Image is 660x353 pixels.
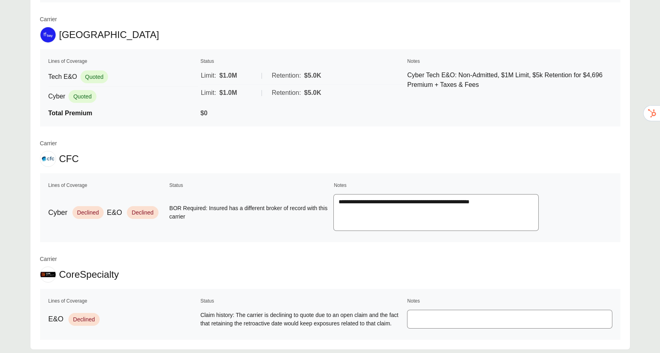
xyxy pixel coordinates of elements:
[261,89,263,96] span: |
[107,207,122,218] span: E&O
[200,297,405,305] th: Status
[304,88,321,98] span: $5.0K
[59,269,119,281] span: CoreSpecialty
[201,311,405,328] span: Claim history: The carrier is declining to quote due to an open claim and the fact that retaining...
[127,206,158,219] span: Declined
[407,57,612,65] th: Notes
[68,313,100,326] span: Declined
[40,15,159,24] span: Carrier
[48,92,66,101] span: Cyber
[201,110,208,116] span: $0
[272,71,301,80] span: Retention:
[59,153,79,165] span: CFC
[48,297,199,305] th: Lines of Coverage
[219,71,237,80] span: $1.0M
[169,204,331,221] span: BOR Required: Insured has a different broker of record with this carrier
[201,88,216,98] span: Limit:
[261,72,263,79] span: |
[201,71,216,80] span: Limit:
[200,57,405,65] th: Status
[407,70,612,90] p: Cyber Tech E&O: Non-Admitted, $1M Limit, $5k Retention for $4,696 Premium + Taxes & Fees
[407,297,612,305] th: Notes
[48,57,199,65] th: Lines of Coverage
[272,88,301,98] span: Retention:
[48,207,68,218] span: Cyber
[48,110,92,116] span: Total Premium
[40,272,56,277] img: CoreSpecialty
[72,206,104,219] span: Declined
[304,71,321,80] span: $5.0K
[40,151,56,166] img: CFC
[68,90,96,103] span: Quoted
[48,72,77,82] span: Tech E&O
[40,139,79,148] span: Carrier
[219,88,237,98] span: $1.0M
[169,181,332,189] th: Status
[80,70,108,83] span: Quoted
[40,27,56,42] img: At-Bay
[40,255,119,263] span: Carrier
[48,181,168,189] th: Lines of Coverage
[48,314,64,325] span: E&O
[59,29,159,41] span: [GEOGRAPHIC_DATA]
[333,181,612,189] th: Notes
